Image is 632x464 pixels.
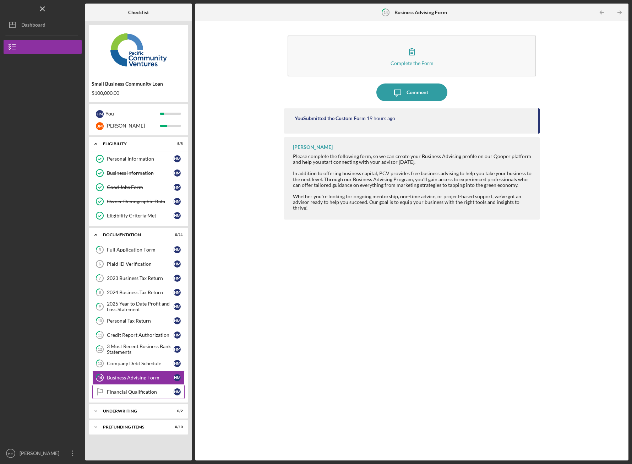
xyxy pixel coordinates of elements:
[103,425,165,429] div: Prefunding Items
[170,425,183,429] div: 0 / 10
[107,261,174,267] div: Plaid ID Verification
[407,83,428,101] div: Comment
[391,60,434,66] div: Complete the Form
[367,115,395,121] time: 2025-09-29 23:32
[107,156,174,162] div: Personal Information
[98,347,102,352] tspan: 12
[107,301,174,312] div: 2025 Year to Date Profit and Loss Statement
[92,81,185,87] div: Small Business Community Loan
[174,289,181,296] div: H M
[174,388,181,395] div: H M
[92,385,185,399] a: Financial QualificationHM
[92,328,185,342] a: 11Credit Report AuthorizationHM
[293,144,333,150] div: [PERSON_NAME]
[394,10,447,15] b: Business Advising Form
[174,346,181,353] div: H M
[288,36,536,76] button: Complete the Form
[107,170,174,176] div: Business Information
[107,344,174,355] div: 3 Most Recent Business Bank Statements
[128,10,149,15] b: Checklist
[99,290,101,295] tspan: 8
[99,304,101,309] tspan: 9
[293,194,533,211] div: Whether you're looking for ongoing mentorship, one-time advice, or project-based support, we’ve g...
[92,180,185,194] a: Good Jobs FormHM
[107,361,174,366] div: Company Debt Schedule
[92,314,185,328] a: 10Personal Tax ReturnHM
[92,257,185,271] a: 6Plaid ID VerificationHM
[92,356,185,371] a: 13Company Debt ScheduleHM
[107,389,174,395] div: Financial Qualification
[92,209,185,223] a: Eligibility Criteria MetHM
[107,184,174,190] div: Good Jobs Form
[295,115,366,121] div: You Submitted the Custom Form
[92,90,185,96] div: $100,000.00
[4,18,82,32] button: Dashboard
[103,233,165,237] div: Documentation
[98,376,102,380] tspan: 14
[174,246,181,253] div: H M
[107,275,174,281] div: 2023 Business Tax Return
[98,361,102,366] tspan: 13
[107,318,174,324] div: Personal Tax Return
[174,184,181,191] div: H M
[174,331,181,339] div: H M
[96,110,104,118] div: H M
[103,409,165,413] div: Underwriting
[107,332,174,338] div: Credit Report Authorization
[174,155,181,162] div: H M
[96,122,104,130] div: J M
[4,446,82,460] button: HM[PERSON_NAME] [PERSON_NAME]
[170,409,183,413] div: 0 / 2
[89,28,188,71] img: Product logo
[170,142,183,146] div: 5 / 5
[174,212,181,219] div: H M
[174,260,181,268] div: H M
[105,108,160,120] div: You
[174,198,181,205] div: H M
[92,194,185,209] a: Owner Demographic DataHM
[174,303,181,310] div: H M
[174,374,181,381] div: H M
[98,319,102,323] tspan: 10
[103,142,165,146] div: Eligibility
[8,452,13,455] text: HM
[293,171,533,188] div: In addition to offering business capital, PCV provides free business advising to help you take yo...
[99,248,101,252] tspan: 5
[92,152,185,166] a: Personal InformationHM
[98,333,102,338] tspan: 11
[99,262,101,266] tspan: 6
[107,199,174,204] div: Owner Demographic Data
[293,153,533,165] div: Please complete the following form, so we can create your Business Advising profile on our Qooper...
[174,317,181,324] div: H M
[107,375,174,381] div: Business Advising Form
[92,342,185,356] a: 123 Most Recent Business Bank StatementsHM
[92,271,185,285] a: 72023 Business Tax ReturnHM
[107,213,174,218] div: Eligibility Criteria Met
[92,371,185,385] a: 14Business Advising FormHM
[92,285,185,300] a: 82024 Business Tax ReturnHM
[92,166,185,180] a: Business InformationHM
[107,247,174,253] div: Full Application Form
[92,243,185,257] a: 5Full Application FormHM
[92,300,185,314] a: 92025 Year to Date Profit and Loss StatementHM
[174,275,181,282] div: H M
[21,18,45,34] div: Dashboard
[383,10,388,15] tspan: 14
[170,233,183,237] div: 0 / 11
[376,83,447,101] button: Comment
[99,276,101,281] tspan: 7
[174,169,181,177] div: H M
[174,360,181,367] div: H M
[107,290,174,295] div: 2024 Business Tax Return
[105,120,160,132] div: [PERSON_NAME]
